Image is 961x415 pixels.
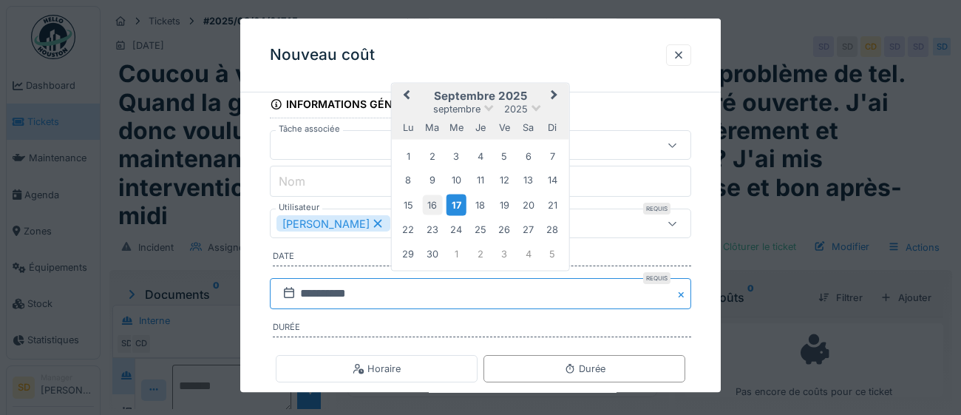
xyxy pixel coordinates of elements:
[398,220,418,240] div: Choose lundi 22 septembre 2025
[543,195,563,215] div: Choose dimanche 21 septembre 2025
[564,362,605,376] div: Durée
[543,146,563,166] div: Choose dimanche 7 septembre 2025
[398,170,418,190] div: Choose lundi 8 septembre 2025
[495,195,515,215] div: Choose vendredi 19 septembre 2025
[398,146,418,166] div: Choose lundi 1 septembre 2025
[543,244,563,264] div: Choose dimanche 5 octobre 2025
[270,94,432,119] div: Informations générales
[643,203,670,215] div: Requis
[544,85,568,109] button: Next Month
[470,170,490,190] div: Choose jeudi 11 septembre 2025
[675,279,691,310] button: Close
[470,244,490,264] div: Choose jeudi 2 octobre 2025
[446,195,466,216] div: Choose mercredi 17 septembre 2025
[422,170,442,190] div: Choose mardi 9 septembre 2025
[495,170,515,190] div: Choose vendredi 12 septembre 2025
[495,118,515,138] div: vendredi
[422,220,442,240] div: Choose mardi 23 septembre 2025
[518,195,538,215] div: Choose samedi 20 septembre 2025
[643,273,670,285] div: Requis
[276,124,343,136] label: Tâche associée
[446,170,466,190] div: Choose mercredi 10 septembre 2025
[273,322,691,338] label: Durée
[273,251,691,267] label: Date
[398,244,418,264] div: Choose lundi 29 septembre 2025
[495,220,515,240] div: Choose vendredi 26 septembre 2025
[470,146,490,166] div: Choose jeudi 4 septembre 2025
[446,220,466,240] div: Choose mercredi 24 septembre 2025
[396,144,564,266] div: Month septembre, 2025
[518,220,538,240] div: Choose samedi 27 septembre 2025
[422,195,442,215] div: Choose mardi 16 septembre 2025
[446,118,466,138] div: mercredi
[270,46,375,64] h3: Nouveau coût
[422,146,442,166] div: Choose mardi 2 septembre 2025
[392,90,569,103] h2: septembre 2025
[543,220,563,240] div: Choose dimanche 28 septembre 2025
[543,170,563,190] div: Choose dimanche 14 septembre 2025
[276,216,390,232] div: [PERSON_NAME]
[446,146,466,166] div: Choose mercredi 3 septembre 2025
[518,244,538,264] div: Choose samedi 4 octobre 2025
[398,195,418,215] div: Choose lundi 15 septembre 2025
[495,244,515,264] div: Choose vendredi 3 octobre 2025
[393,85,417,109] button: Previous Month
[446,244,466,264] div: Choose mercredi 1 octobre 2025
[543,118,563,138] div: dimanche
[518,170,538,190] div: Choose samedi 13 septembre 2025
[518,118,538,138] div: samedi
[518,146,538,166] div: Choose samedi 6 septembre 2025
[504,104,528,115] span: 2025
[422,118,442,138] div: mardi
[470,118,490,138] div: jeudi
[353,362,401,376] div: Horaire
[470,195,490,215] div: Choose jeudi 18 septembre 2025
[433,104,480,115] span: septembre
[276,202,322,215] label: Utilisateur
[470,220,490,240] div: Choose jeudi 25 septembre 2025
[276,172,308,190] label: Nom
[495,146,515,166] div: Choose vendredi 5 septembre 2025
[398,118,418,138] div: lundi
[422,244,442,264] div: Choose mardi 30 septembre 2025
